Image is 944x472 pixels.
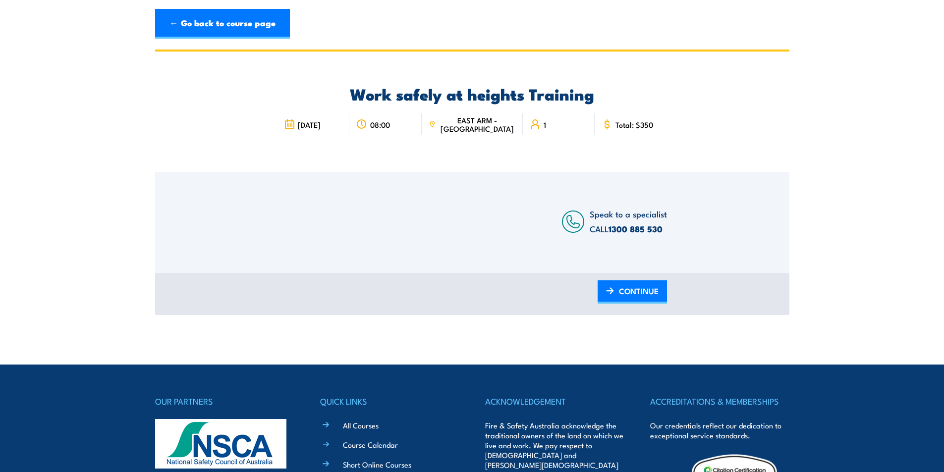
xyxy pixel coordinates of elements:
[343,439,398,450] a: Course Calendar
[155,419,286,469] img: nsca-logo-footer
[439,116,515,133] span: EAST ARM - [GEOGRAPHIC_DATA]
[598,280,667,304] a: CONTINUE
[320,394,459,408] h4: QUICK LINKS
[615,120,653,129] span: Total: $350
[343,420,379,430] a: All Courses
[155,9,290,39] a: ← Go back to course page
[544,120,546,129] span: 1
[650,420,789,440] p: Our credentials reflect our dedication to exceptional service standards.
[619,278,659,304] span: CONTINUE
[343,459,411,470] a: Short Online Courses
[650,394,789,408] h4: ACCREDITATIONS & MEMBERSHIPS
[590,208,667,235] span: Speak to a specialist CALL
[155,394,294,408] h4: OUR PARTNERS
[609,222,663,235] a: 1300 885 530
[485,394,624,408] h4: ACKNOWLEDGEMENT
[370,120,390,129] span: 08:00
[277,87,667,101] h2: Work safely at heights Training
[298,120,321,129] span: [DATE]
